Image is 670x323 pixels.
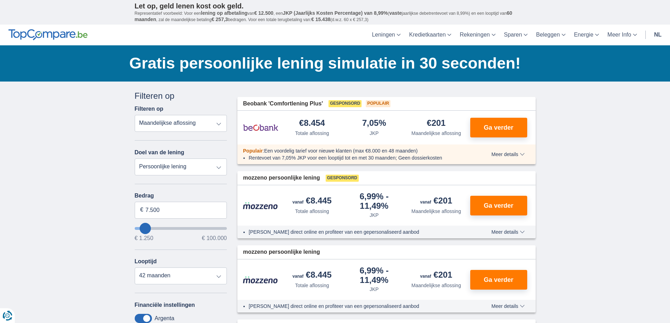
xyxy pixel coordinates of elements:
[484,202,513,209] span: Ga verder
[135,90,227,102] div: Filteren op
[243,276,278,284] img: product.pl.alt Mozzeno
[346,192,403,210] div: 6,99%
[470,118,527,137] button: Ga verder
[243,174,320,182] span: mozzeno persoonlijke lening
[243,202,278,209] img: product.pl.alt Mozzeno
[135,10,512,22] span: 60 maanden
[249,154,466,161] li: Rentevoet van 7,05% JKP voor een looptijd tot en met 30 maanden; Geen dossierkosten
[135,227,227,230] input: wantToBorrow
[243,148,263,154] span: Populair
[254,10,274,16] span: € 12.500
[202,235,227,241] span: € 100.000
[135,193,227,199] label: Bedrag
[491,230,524,234] span: Meer details
[135,235,153,241] span: € 1.250
[135,302,195,308] label: Financiële instellingen
[362,119,386,128] div: 7,05%
[135,149,184,156] label: Doel van de lening
[411,208,461,215] div: Maandelijkse aflossing
[470,196,527,215] button: Ga verder
[486,229,530,235] button: Meer details
[328,100,362,107] span: Gesponsord
[491,152,524,157] span: Meer details
[264,148,418,154] span: Een voordelig tarief voor nieuwe klanten (max €8.000 en 48 maanden)
[135,2,536,10] p: Let op, geld lenen kost ook geld.
[293,196,332,206] div: €8.445
[135,258,157,265] label: Looptijd
[201,10,247,16] span: lening op afbetaling
[500,25,532,45] a: Sparen
[486,303,530,309] button: Meer details
[470,270,527,290] button: Ga verder
[366,100,390,107] span: Populair
[532,25,570,45] a: Beleggen
[346,266,403,284] div: 6,99%
[155,315,174,322] label: Argenta
[370,286,379,293] div: JKP
[420,196,452,206] div: €201
[484,277,513,283] span: Ga verder
[295,208,329,215] div: Totale aflossing
[427,119,446,128] div: €201
[295,282,329,289] div: Totale aflossing
[491,304,524,309] span: Meer details
[211,17,228,22] span: € 257,3
[140,206,143,214] span: €
[486,151,530,157] button: Meer details
[243,119,278,136] img: product.pl.alt Beobank
[603,25,641,45] a: Meer Info
[311,17,331,22] span: € 15.438
[326,175,359,182] span: Gesponsord
[484,124,513,131] span: Ga verder
[370,212,379,219] div: JKP
[405,25,455,45] a: Kredietkaarten
[135,106,164,112] label: Filteren op
[570,25,603,45] a: Energie
[368,25,405,45] a: Leningen
[249,228,466,235] li: [PERSON_NAME] direct online en profiteer van een gepersonaliseerd aanbod
[455,25,499,45] a: Rekeningen
[370,130,379,137] div: JKP
[243,248,320,256] span: mozzeno persoonlijke lening
[237,147,471,154] div: :
[389,10,402,16] span: vaste
[249,303,466,310] li: [PERSON_NAME] direct online en profiteer van een gepersonaliseerd aanbod
[135,10,536,23] p: Representatief voorbeeld: Voor een van , een ( jaarlijkse debetrentevoet van 8,99%) en een loopti...
[420,271,452,280] div: €201
[293,271,332,280] div: €8.445
[243,100,323,108] span: Beobank 'Comfortlening Plus'
[411,130,461,137] div: Maandelijkse aflossing
[129,52,536,74] h1: Gratis persoonlijke lening simulatie in 30 seconden!
[650,25,666,45] a: nl
[299,119,325,128] div: €8.454
[295,130,329,137] div: Totale aflossing
[283,10,388,16] span: JKP (Jaarlijks Kosten Percentage) van 8,99%
[411,282,461,289] div: Maandelijkse aflossing
[8,29,88,40] img: TopCompare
